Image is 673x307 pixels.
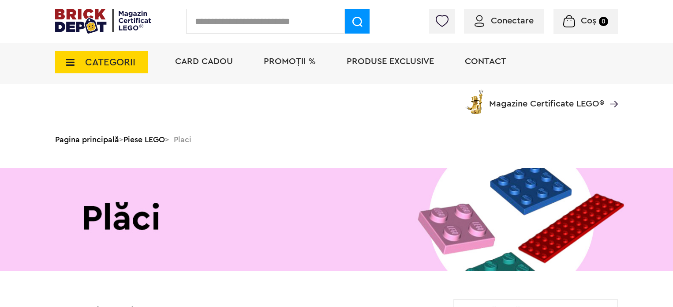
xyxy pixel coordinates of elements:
span: CATEGORII [85,57,135,67]
span: Conectare [491,16,534,25]
a: Pagina principală [55,136,119,144]
a: Magazine Certificate LEGO® [604,88,618,97]
a: Piese LEGO [123,136,165,144]
a: PROMOȚII % [264,57,316,66]
a: Card Cadou [175,57,233,66]
div: > > Placi [55,128,618,151]
span: Magazine Certificate LEGO® [489,88,604,108]
a: Contact [465,57,506,66]
a: Produse exclusive [347,57,434,66]
a: Conectare [475,16,534,25]
span: Coș [581,16,596,25]
small: 0 [599,17,608,26]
